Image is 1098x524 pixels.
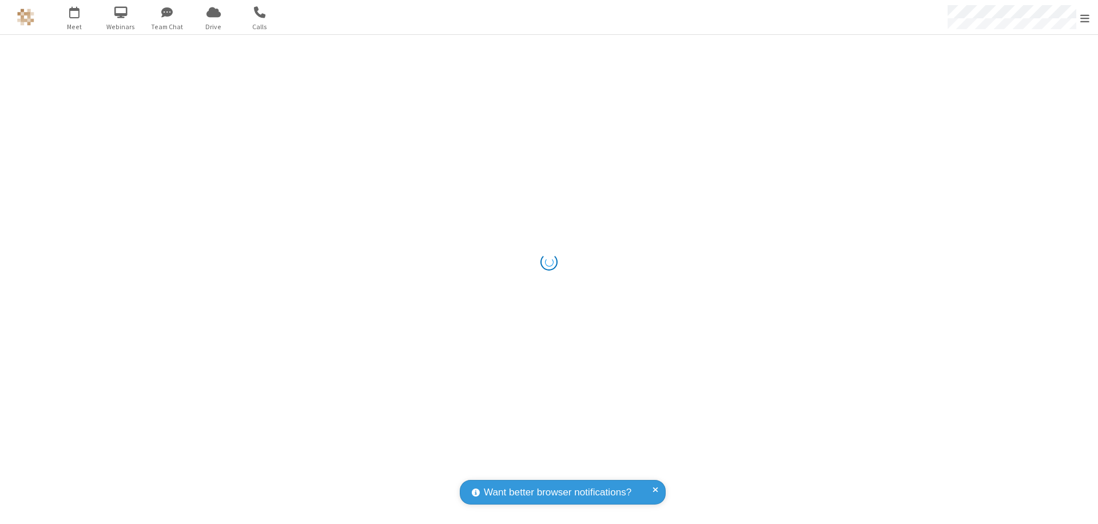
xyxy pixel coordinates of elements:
[238,22,281,32] span: Calls
[100,22,142,32] span: Webinars
[484,485,631,500] span: Want better browser notifications?
[146,22,189,32] span: Team Chat
[192,22,235,32] span: Drive
[53,22,96,32] span: Meet
[17,9,34,26] img: QA Selenium DO NOT DELETE OR CHANGE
